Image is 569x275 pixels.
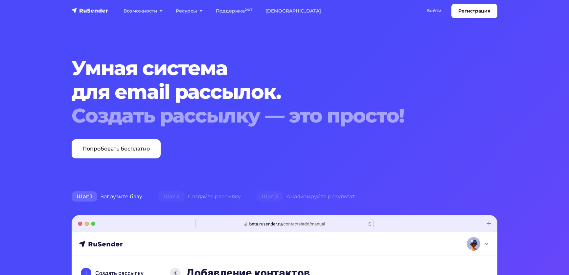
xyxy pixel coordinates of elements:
[245,8,252,12] sup: 24/7
[259,4,328,18] a: [DEMOGRAPHIC_DATA]
[169,4,209,18] a: Ресурсы
[72,191,97,202] span: Шаг 1
[72,139,161,158] a: Попробовать бесплатно
[72,7,108,14] img: RuSender
[64,190,150,203] div: Загрузите базу
[72,104,461,127] div: Создать рассылку — это просто!
[420,4,448,17] a: Войти
[209,4,259,18] a: Поддержка24/7
[158,191,185,202] span: Шаг 2
[451,4,497,18] a: Регистрация
[150,190,249,203] div: Создайте рассылку
[257,191,283,202] span: Шаг 3
[72,56,461,127] h1: Умная система для email рассылок.
[117,4,169,18] a: Возможности
[249,190,363,203] div: Анализируйте результат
